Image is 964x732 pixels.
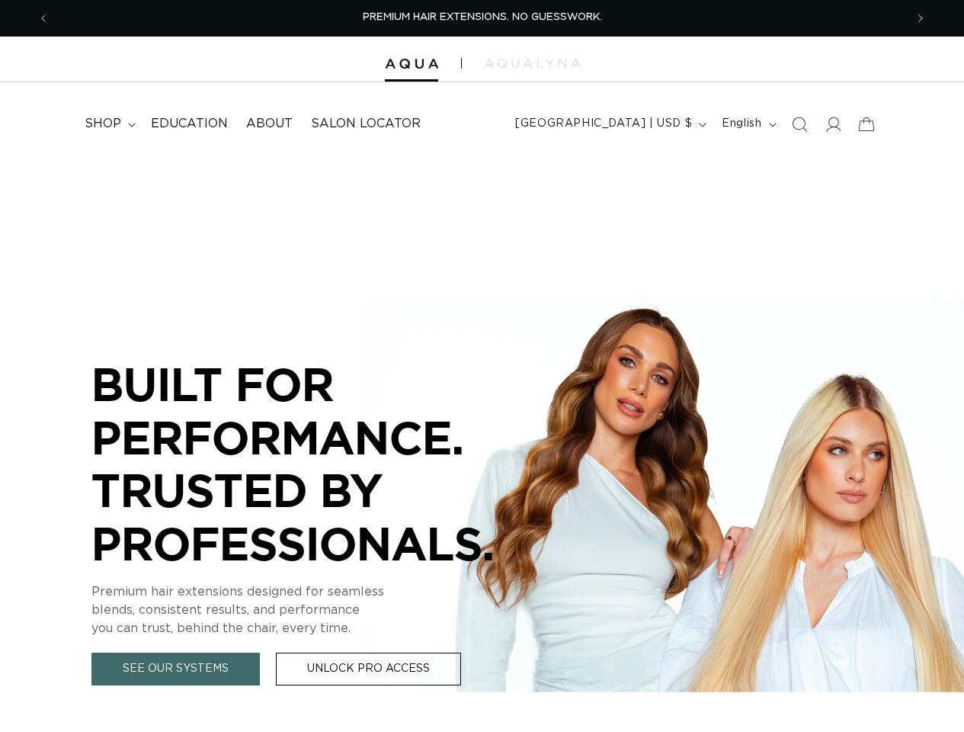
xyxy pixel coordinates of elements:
[506,110,713,139] button: [GEOGRAPHIC_DATA] | USD $
[142,107,237,141] a: Education
[91,583,549,637] p: Premium hair extensions designed for seamless blends, consistent results, and performance you can...
[904,4,937,33] button: Next announcement
[276,653,461,685] a: Unlock Pro Access
[302,107,430,141] a: Salon Locator
[75,107,142,141] summary: shop
[237,107,302,141] a: About
[485,59,580,68] img: aqualyna.com
[91,358,549,570] p: BUILT FOR PERFORMANCE. TRUSTED BY PROFESSIONALS.
[246,116,293,132] span: About
[363,12,602,22] span: PREMIUM HAIR EXTENSIONS. NO GUESSWORK.
[722,116,761,132] span: English
[151,116,228,132] span: Education
[85,116,121,132] span: shop
[385,59,438,69] img: Aqua Hair Extensions
[713,110,782,139] button: English
[27,4,60,33] button: Previous announcement
[783,108,816,141] summary: Search
[91,653,260,685] a: See Our Systems
[515,116,692,132] span: [GEOGRAPHIC_DATA] | USD $
[311,116,421,132] span: Salon Locator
